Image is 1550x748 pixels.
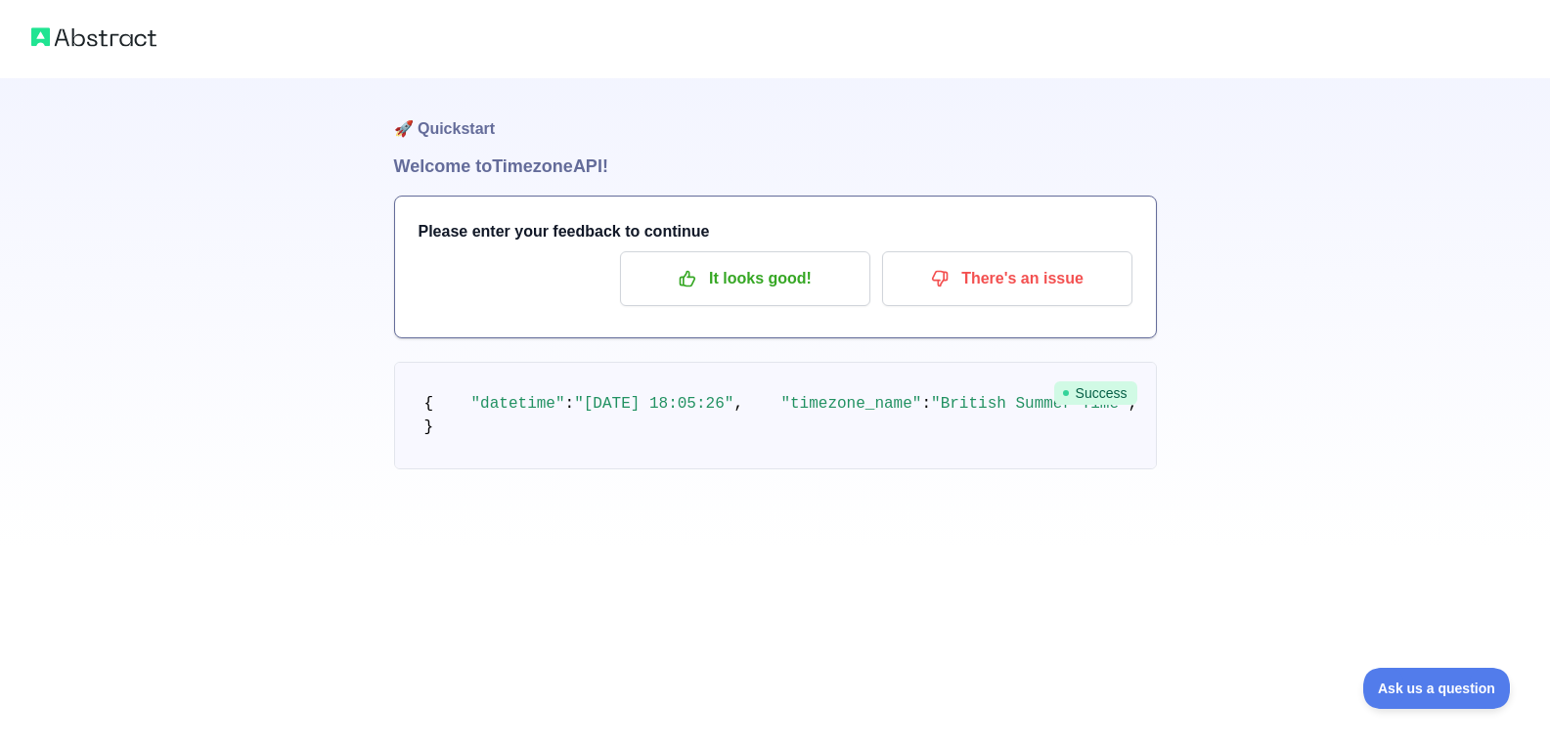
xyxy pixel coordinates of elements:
[635,262,856,295] p: It looks good!
[419,220,1132,243] h3: Please enter your feedback to continue
[471,395,565,413] span: "datetime"
[574,395,733,413] span: "[DATE] 18:05:26"
[620,251,870,306] button: It looks good!
[394,153,1157,180] h1: Welcome to Timezone API!
[921,395,931,413] span: :
[31,23,156,51] img: Abstract logo
[424,395,434,413] span: {
[1054,381,1137,405] span: Success
[897,262,1118,295] p: There's an issue
[1363,668,1511,709] iframe: Toggle Customer Support
[882,251,1132,306] button: There's an issue
[394,78,1157,153] h1: 🚀 Quickstart
[780,395,921,413] span: "timezone_name"
[733,395,743,413] span: ,
[565,395,575,413] span: :
[931,395,1129,413] span: "British Summer Time"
